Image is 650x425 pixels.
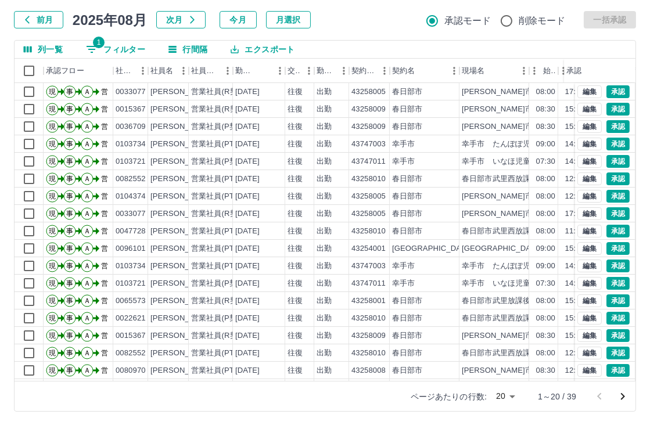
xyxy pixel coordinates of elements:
text: Ａ [84,123,91,131]
div: 出勤 [317,87,332,98]
text: 営 [101,105,108,113]
text: 現 [49,175,56,183]
button: メニュー [300,62,318,80]
button: 承認 [606,155,630,168]
div: 15:00 [565,313,584,324]
button: 編集 [577,190,602,203]
text: 現 [49,123,56,131]
div: 契約名 [390,59,459,83]
div: 往復 [288,139,303,150]
div: 12:00 [565,174,584,185]
button: メニュー [219,62,236,80]
div: 43258010 [351,313,386,324]
div: 往復 [288,191,303,202]
div: 往復 [288,330,303,341]
button: 編集 [577,242,602,255]
text: Ａ [84,262,91,270]
div: 始業 [543,59,556,83]
text: 現 [49,192,56,200]
text: 事 [66,175,73,183]
div: [DATE] [235,87,260,98]
div: [DATE] [235,313,260,324]
div: [PERSON_NAME] [150,87,214,98]
div: 春日部市 [392,208,423,219]
div: 往復 [288,208,303,219]
button: 編集 [577,364,602,377]
div: 営業社員(R契約) [191,104,247,115]
div: 幸手市 たんぽぽ児童クラブ [462,261,561,272]
text: 営 [101,123,108,131]
text: 事 [66,297,73,305]
div: 43258010 [351,174,386,185]
div: 出勤 [317,296,332,307]
div: 0047728 [116,226,146,237]
div: [PERSON_NAME] [150,296,214,307]
div: 春日部市武里西放課後児童クラブ１ [462,226,584,237]
div: 17:00 [565,208,584,219]
div: 08:00 [536,226,555,237]
button: メニュー [335,62,353,80]
button: 編集 [577,85,602,98]
button: 承認 [606,329,630,342]
div: 春日部市 [392,226,423,237]
button: 承認 [606,120,630,133]
div: [DATE] [235,104,260,115]
div: [PERSON_NAME] [150,313,214,324]
button: 編集 [577,155,602,168]
div: 43258009 [351,104,386,115]
div: [DATE] [235,330,260,341]
div: 営業社員(PT契約) [191,191,252,202]
div: [GEOGRAPHIC_DATA] [392,243,472,254]
div: 43747003 [351,139,386,150]
div: 勤務日 [235,59,255,83]
text: 事 [66,262,73,270]
div: 0022621 [116,313,146,324]
div: 幸手市 いなほ児童クラブ [462,278,554,289]
div: 往復 [288,87,303,98]
div: 営業社員(PT契約) [191,243,252,254]
text: Ａ [84,88,91,96]
div: 社員番号 [113,59,148,83]
text: 事 [66,88,73,96]
div: [PERSON_NAME] [150,330,214,341]
div: 08:00 [536,296,555,307]
button: 承認 [606,103,630,116]
div: 交通費 [288,59,300,83]
div: 営業社員(R契約) [191,208,247,219]
button: メニュー [446,62,463,80]
text: 事 [66,210,73,218]
div: 往復 [288,243,303,254]
div: 社員区分 [189,59,233,83]
button: 編集 [577,312,602,325]
div: 承認フロー [44,59,113,83]
button: エクスポート [221,41,304,58]
div: [PERSON_NAME] [150,104,214,115]
text: Ａ [84,175,91,183]
text: Ａ [84,192,91,200]
div: 09:00 [536,139,555,150]
div: 14:00 [565,139,584,150]
div: [DATE] [235,243,260,254]
button: 承認 [606,364,630,377]
div: 0096101 [116,243,146,254]
div: 春日部市 [392,296,423,307]
text: 現 [49,105,56,113]
text: 営 [101,175,108,183]
div: 幸手市 たんぽぽ児童クラブ [462,139,561,150]
text: 事 [66,105,73,113]
button: 承認 [606,190,630,203]
div: [PERSON_NAME] [150,139,214,150]
div: 14:15 [565,156,584,167]
text: 現 [49,88,56,96]
text: 事 [66,279,73,287]
div: [PERSON_NAME] [150,278,214,289]
button: 承認 [606,277,630,290]
div: [DATE] [235,226,260,237]
div: 往復 [288,296,303,307]
button: ソート [255,63,271,79]
div: 43254001 [351,243,386,254]
button: 行間隔 [159,41,217,58]
div: 営業社員(PT契約) [191,174,252,185]
button: 承認 [606,242,630,255]
div: 勤務日 [233,59,285,83]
